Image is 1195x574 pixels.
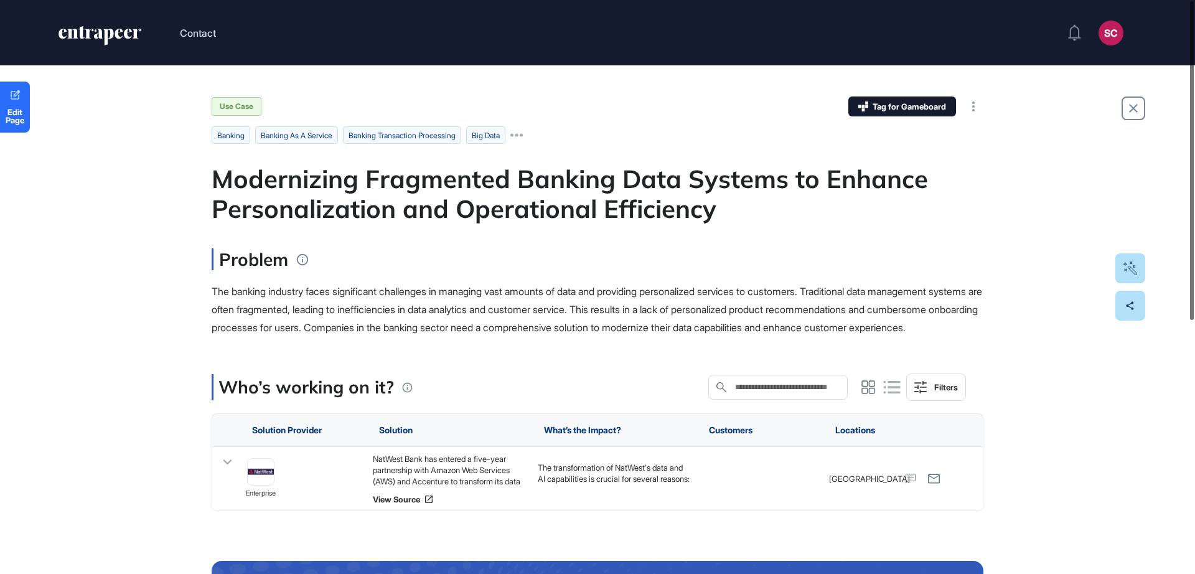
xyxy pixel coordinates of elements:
button: Contact [180,25,216,41]
button: Filters [906,374,966,401]
div: Filters [934,382,958,392]
div: Use Case [212,97,261,116]
img: image [248,459,274,486]
p: The transformation of NatWest's data and AI capabilities is crucial for several reasons: [538,462,690,484]
span: [GEOGRAPHIC_DATA] [829,473,910,484]
span: Customers [709,425,752,435]
span: Solution Provider [252,425,322,435]
p: Who’s working on it? [218,374,394,400]
li: banking transaction processing [343,126,461,144]
li: big data [466,126,505,144]
li: : By providing personalized product recommendations and streamlined onboarding, users will benefi... [550,495,690,552]
h3: Problem [212,248,288,270]
li: banking as a service [255,126,338,144]
a: image [247,459,274,486]
button: SC [1099,21,1123,45]
span: Tag for Gameboard [873,103,946,111]
span: Locations [835,425,875,435]
span: What’s the Impact? [544,425,621,435]
div: NatWest Bank has entered a five-year partnership with Amazon Web Services (AWS) and Accenture to ... [373,453,525,487]
strong: Enhanced Customer Experience [550,496,672,506]
div: Modernizing Fragmented Banking Data Systems to Enhance Personalization and Operational Efficiency [212,164,983,223]
span: Solution [379,425,413,435]
a: View Source [373,494,525,504]
span: enterprise [246,489,276,500]
li: banking [212,126,250,144]
span: The banking industry faces significant challenges in managing vast amounts of data and providing ... [212,285,982,334]
a: entrapeer-logo [57,26,143,50]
